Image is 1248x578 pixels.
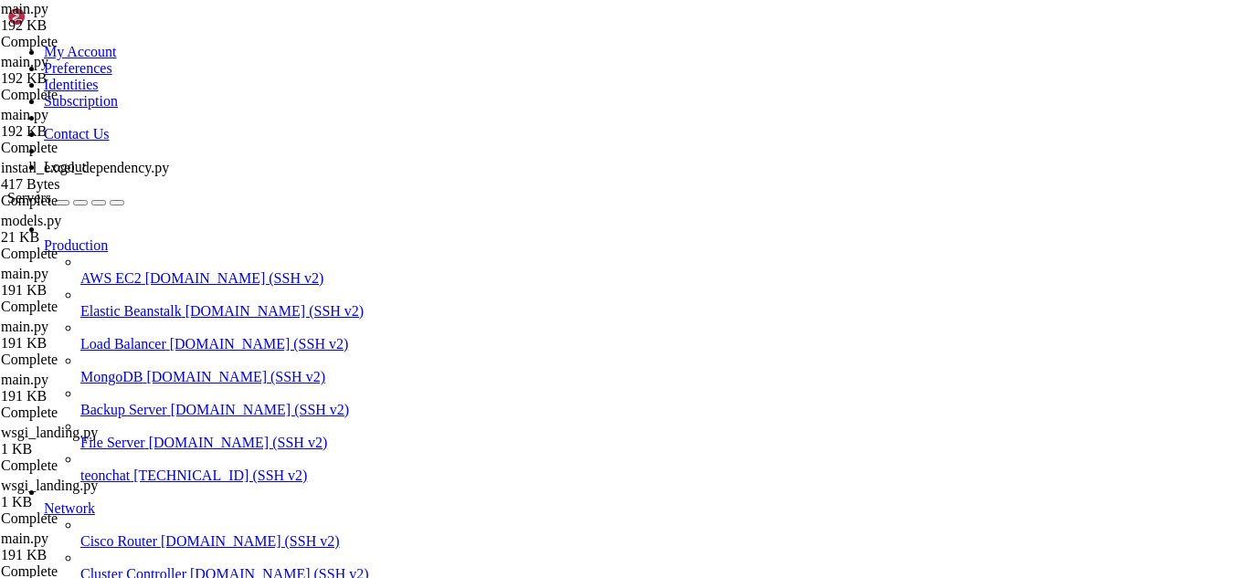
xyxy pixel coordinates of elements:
[1,107,48,122] span: main.py
[1,531,170,563] span: main.py
[1,1,170,34] span: main.py
[1,478,170,510] span: wsgi_landing.py
[1,140,170,156] div: Complete
[1,160,170,193] span: install_excel_dependency.py
[1,425,170,457] span: wsgi_landing.py
[1,372,170,405] span: main.py
[1,441,170,457] div: 1 KB
[1,510,170,527] div: Complete
[1,246,170,262] div: Complete
[1,457,170,474] div: Complete
[1,282,170,299] div: 191 KB
[1,547,170,563] div: 191 KB
[1,193,170,209] div: Complete
[1,372,48,387] span: main.py
[1,1,48,16] span: main.py
[1,388,170,405] div: 191 KB
[1,17,170,34] div: 192 KB
[1,266,170,299] span: main.py
[1,531,48,546] span: main.py
[1,34,170,50] div: Complete
[1,229,170,246] div: 21 KB
[1,425,98,440] span: wsgi_landing.py
[1,160,169,175] span: install_excel_dependency.py
[1,107,170,140] span: main.py
[1,335,170,352] div: 191 KB
[1,405,170,421] div: Complete
[1,87,170,103] div: Complete
[1,176,170,193] div: 417 Bytes
[1,213,61,228] span: models.py
[1,478,98,493] span: wsgi_landing.py
[1,319,170,352] span: main.py
[1,319,48,334] span: main.py
[1,213,170,246] span: models.py
[1,54,170,87] span: main.py
[1,70,170,87] div: 192 KB
[1,123,170,140] div: 192 KB
[1,54,48,69] span: main.py
[1,299,170,315] div: Complete
[1,494,170,510] div: 1 KB
[1,352,170,368] div: Complete
[1,266,48,281] span: main.py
